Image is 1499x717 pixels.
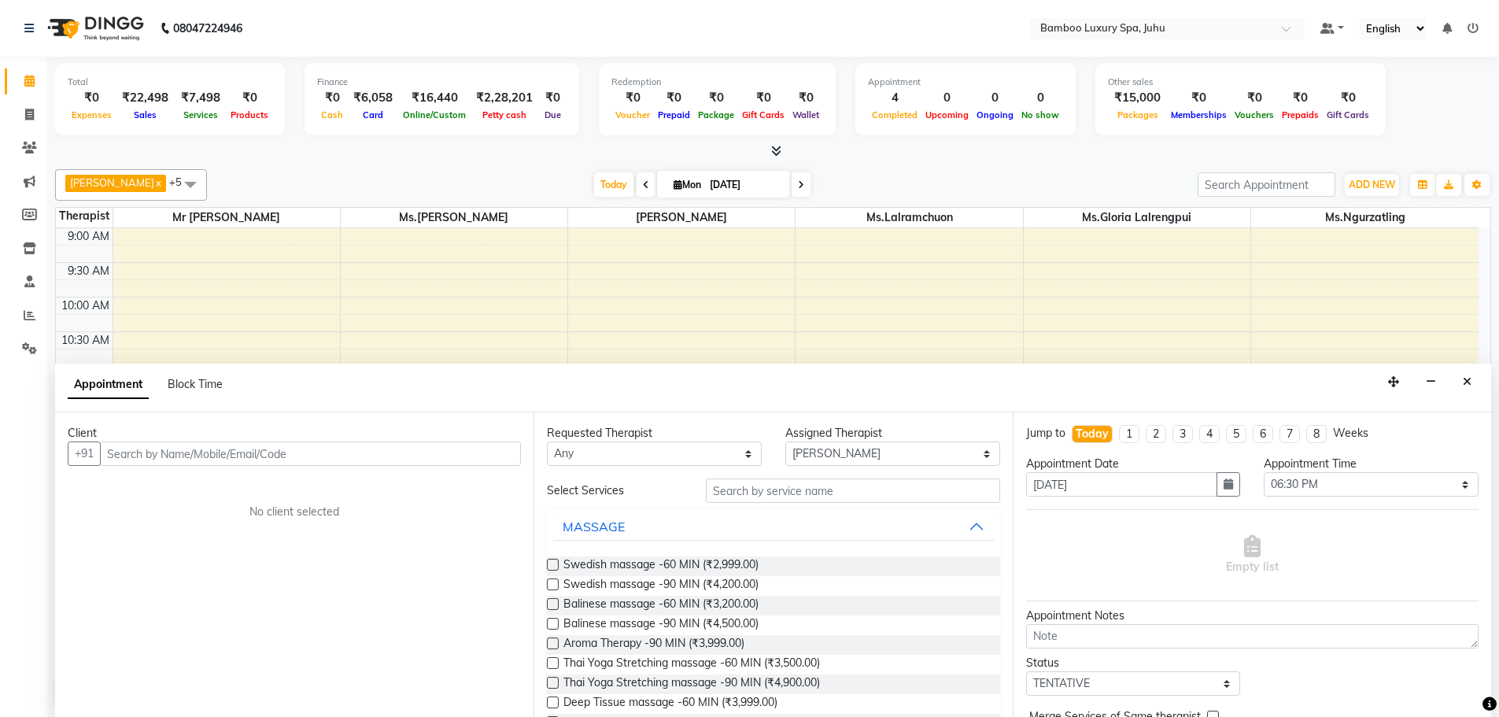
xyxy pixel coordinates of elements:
span: Sales [130,109,161,120]
span: Ms.Ngurzatling [1251,208,1479,227]
li: 5 [1226,425,1246,443]
span: Packages [1113,109,1162,120]
div: 0 [973,89,1017,107]
div: Jump to [1026,425,1065,442]
span: Upcoming [921,109,973,120]
span: Expenses [68,109,116,120]
span: Ms.Lalramchuon [796,208,1022,227]
li: 2 [1146,425,1166,443]
div: 0 [921,89,973,107]
div: Appointment [868,76,1063,89]
span: Package [694,109,738,120]
div: 10:30 AM [58,332,113,349]
span: Ms.[PERSON_NAME] [341,208,567,227]
span: Appointment [68,371,149,399]
div: 0 [1017,89,1063,107]
div: ₹0 [788,89,823,107]
div: Client [68,425,521,442]
div: ₹0 [317,89,347,107]
span: Deep Tissue massage -60 MIN (₹3,999.00) [563,694,777,714]
div: Redemption [611,76,823,89]
div: ₹16,440 [399,89,470,107]
span: Cash [317,109,347,120]
span: Mon [670,179,705,190]
span: Gift Cards [1323,109,1373,120]
li: 3 [1172,425,1193,443]
span: Memberships [1167,109,1231,120]
div: ₹0 [1231,89,1278,107]
span: +5 [169,176,194,188]
span: Ms.Gloria Lalrengpui [1024,208,1250,227]
div: ₹2,28,201 [470,89,539,107]
span: Thai Yoga Stretching massage -90 MIN (₹4,900.00) [563,674,820,694]
span: Products [227,109,272,120]
a: x [154,176,161,189]
div: Appointment Date [1026,456,1241,472]
button: Close [1456,370,1479,394]
div: No client selected [105,504,483,520]
span: Due [541,109,565,120]
div: ₹0 [1167,89,1231,107]
span: Swedish massage -90 MIN (₹4,200.00) [563,576,759,596]
div: ₹15,000 [1108,89,1167,107]
div: Status [1026,655,1241,671]
button: MASSAGE [553,512,993,541]
div: ₹0 [654,89,694,107]
div: ₹0 [68,89,116,107]
div: ₹0 [1278,89,1323,107]
input: 2025-09-01 [705,173,784,197]
div: Today [1076,426,1109,442]
div: 4 [868,89,921,107]
div: Assigned Therapist [785,425,1000,442]
div: 10:00 AM [58,298,113,314]
li: 7 [1279,425,1300,443]
input: yyyy-mm-dd [1026,472,1218,497]
div: MASSAGE [563,517,625,536]
span: Services [179,109,222,120]
b: 08047224946 [173,6,242,50]
li: 1 [1119,425,1139,443]
div: Other sales [1108,76,1373,89]
div: ₹0 [694,89,738,107]
span: Balinese massage -90 MIN (₹4,500.00) [563,615,759,635]
span: Thai Yoga Stretching massage -60 MIN (₹3,500.00) [563,655,820,674]
div: Appointment Notes [1026,608,1479,624]
button: +91 [68,442,101,466]
span: [PERSON_NAME] [568,208,795,227]
input: Search by Name/Mobile/Email/Code [100,442,521,466]
span: Online/Custom [399,109,470,120]
div: Weeks [1333,425,1368,442]
div: ₹0 [611,89,654,107]
div: Finance [317,76,567,89]
span: Empty list [1226,535,1279,575]
div: Therapist [56,208,113,224]
span: Petty cash [478,109,530,120]
li: 8 [1306,425,1327,443]
div: ₹22,498 [116,89,175,107]
span: [PERSON_NAME] [70,176,154,189]
div: ₹0 [1323,89,1373,107]
div: ₹6,058 [347,89,399,107]
div: ₹0 [539,89,567,107]
div: Requested Therapist [547,425,762,442]
span: Today [594,172,633,197]
span: ADD NEW [1349,179,1395,190]
div: Select Services [535,482,694,499]
li: 6 [1253,425,1273,443]
span: Block Time [168,377,223,391]
input: Search by service name [706,479,1000,503]
span: Voucher [611,109,654,120]
span: Ongoing [973,109,1017,120]
div: 9:30 AM [65,263,113,279]
span: Gift Cards [738,109,788,120]
li: 4 [1199,425,1220,443]
span: Mr [PERSON_NAME] [113,208,340,227]
span: No show [1017,109,1063,120]
button: ADD NEW [1345,174,1399,196]
div: ₹7,498 [175,89,227,107]
span: Completed [868,109,921,120]
span: Wallet [788,109,823,120]
span: Prepaid [654,109,694,120]
div: ₹0 [738,89,788,107]
span: Swedish massage -60 MIN (₹2,999.00) [563,556,759,576]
